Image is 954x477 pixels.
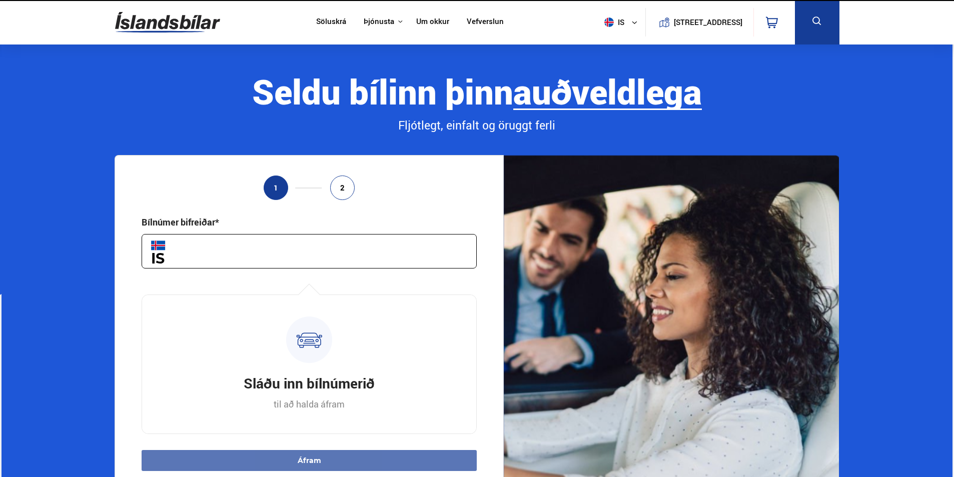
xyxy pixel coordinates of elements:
a: Um okkur [416,17,449,27]
h3: Sláðu inn bílnúmerið [244,373,375,392]
button: [STREET_ADDRESS] [678,18,739,26]
img: G0Ugv5HjCgRt.svg [115,6,220,38]
button: Þjónusta [364,17,394,26]
a: Söluskrá [316,17,346,27]
span: is [600,17,625,27]
div: Fljótlegt, einfalt og öruggt ferli [115,117,839,134]
a: Vefverslun [467,17,504,27]
a: [STREET_ADDRESS] [651,8,748,36]
div: Bílnúmer bifreiðar* [142,216,219,228]
span: 1 [274,183,278,192]
div: Seldu bílinn þinn [115,72,839,110]
b: auðveldlega [513,68,702,114]
button: Áfram [142,450,477,471]
button: is [600,7,645,37]
p: til að halda áfram [274,398,345,410]
img: svg+xml;base64,PHN2ZyB4bWxucz0iaHR0cDovL3d3dy53My5vcmcvMjAwMC9zdmciIHdpZHRoPSI1MTIiIGhlaWdodD0iNT... [604,17,614,27]
span: 2 [340,183,345,192]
